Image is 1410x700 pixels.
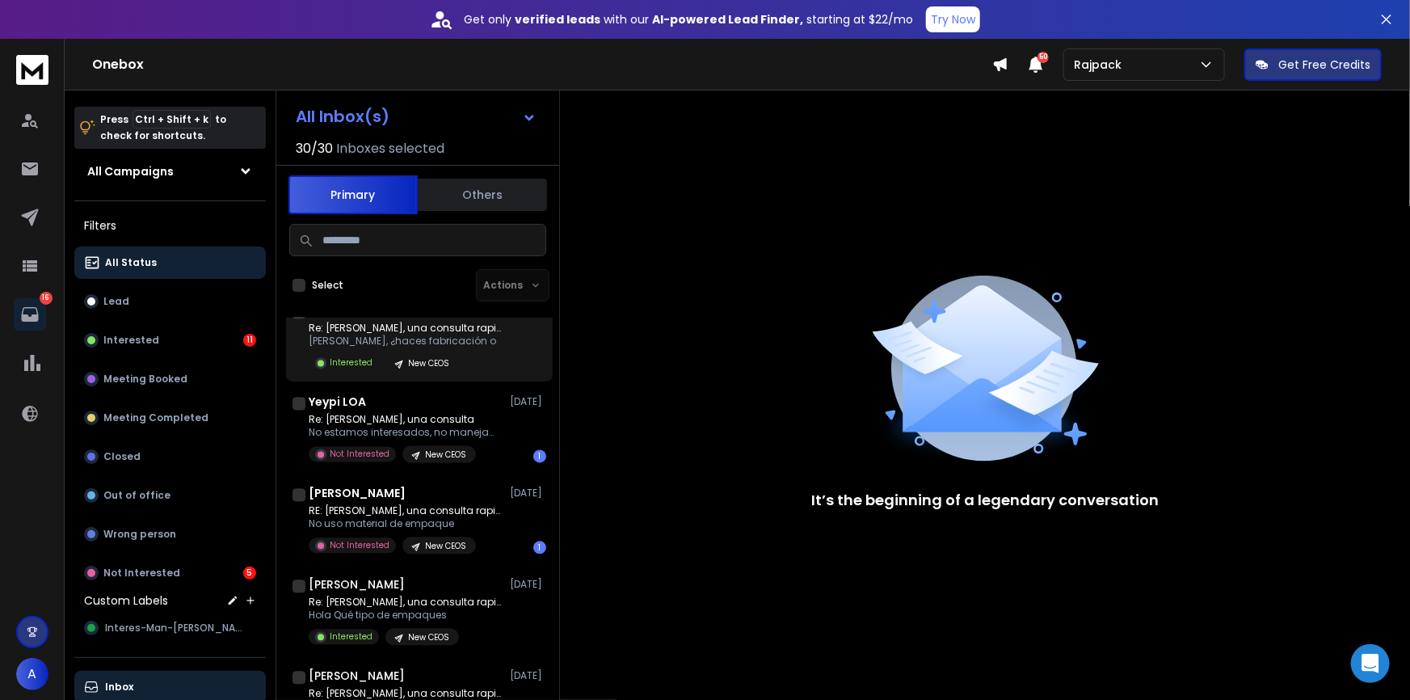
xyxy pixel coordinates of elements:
[74,612,266,644] button: Interes-Man-[PERSON_NAME]
[74,479,266,512] button: Out of office
[74,285,266,318] button: Lead
[926,6,980,32] button: Try Now
[16,658,48,690] button: A
[309,609,503,622] p: Hola Qué tipo de empaques
[312,279,343,292] label: Select
[1351,644,1390,683] div: Open Intercom Messenger
[418,177,547,213] button: Others
[105,681,133,694] p: Inbox
[74,247,266,279] button: All Status
[1278,57,1370,73] p: Get Free Credits
[103,373,187,386] p: Meeting Booked
[103,295,129,308] p: Lead
[14,298,46,331] a: 16
[309,668,405,685] h1: [PERSON_NAME]
[40,292,53,305] p: 16
[330,631,372,643] p: Interested
[74,557,266,589] button: Not Interested5
[103,489,170,502] p: Out of office
[931,11,975,27] p: Try Now
[510,670,546,683] p: [DATE]
[74,155,266,188] button: All Campaigns
[74,324,266,356] button: Interested11
[464,11,913,27] p: Get only with our starting at $22/mo
[309,323,503,335] p: Re: [PERSON_NAME], una consulta rapida
[309,335,503,348] p: [PERSON_NAME], ¿haces fabricación o
[16,55,48,85] img: logo
[296,139,333,158] span: 30 / 30
[309,394,366,411] h1: Yeypi LOA
[103,528,176,541] p: Wrong person
[408,632,449,644] p: New CEOS
[425,449,466,462] p: New CEOS
[103,334,159,347] p: Interested
[309,505,503,518] p: RE: [PERSON_NAME], una consulta rapida
[103,567,180,580] p: Not Interested
[74,518,266,550] button: Wrong person
[133,110,211,129] span: Ctrl + Shift + k
[1244,48,1382,81] button: Get Free Credits
[105,622,249,635] span: Interes-Man-[PERSON_NAME]
[330,357,372,369] p: Interested
[425,541,466,553] p: New CEOS
[92,55,992,74] h1: Onebox
[74,214,266,237] h3: Filters
[309,414,503,427] p: Re: [PERSON_NAME], una consulta
[330,449,389,461] p: Not Interested
[1038,52,1049,63] span: 50
[510,579,546,592] p: [DATE]
[309,427,503,440] p: No estamos interesados, no manejamos
[510,396,546,409] p: [DATE]
[533,450,546,463] div: 1
[309,518,503,531] p: No uso material de empaque
[243,334,256,347] div: 11
[74,402,266,434] button: Meeting Completed
[288,175,418,214] button: Primary
[515,11,600,27] strong: verified leads
[283,100,549,133] button: All Inbox(s)
[533,542,546,555] div: 1
[74,363,266,395] button: Meeting Booked
[100,112,226,144] p: Press to check for shortcuts.
[336,139,444,158] h3: Inboxes selected
[87,163,174,179] h1: All Campaigns
[309,597,503,609] p: Re: [PERSON_NAME], una consulta rapida
[243,567,256,580] div: 5
[296,108,389,124] h1: All Inbox(s)
[652,11,803,27] strong: AI-powered Lead Finder,
[330,540,389,552] p: Not Interested
[103,450,141,463] p: Closed
[408,358,449,370] p: New CEOS
[1074,57,1128,73] p: Rajpack
[105,256,157,269] p: All Status
[74,441,266,473] button: Closed
[811,489,1159,512] p: It’s the beginning of a legendary conversation
[84,592,168,609] h3: Custom Labels
[510,487,546,500] p: [DATE]
[309,486,406,502] h1: [PERSON_NAME]
[103,411,208,424] p: Meeting Completed
[309,577,405,593] h1: [PERSON_NAME]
